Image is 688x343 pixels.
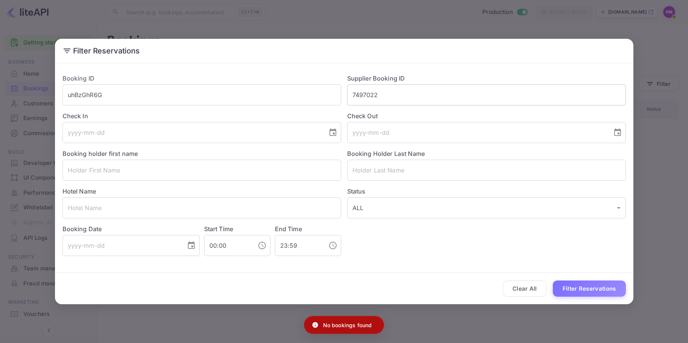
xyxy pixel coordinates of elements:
[63,197,341,218] input: Hotel Name
[63,160,341,181] input: Holder First Name
[63,75,95,82] label: Booking ID
[63,188,96,195] label: Hotel Name
[204,225,233,233] label: Start Time
[347,197,626,218] div: ALL
[275,225,302,233] label: End Time
[347,84,626,105] input: Supplier Booking ID
[347,111,626,120] label: Check Out
[503,280,547,297] button: Clear All
[275,235,322,256] input: hh:mm
[63,111,341,120] label: Check In
[63,122,322,143] input: yyyy-mm-dd
[325,238,340,253] button: Choose time, selected time is 11:59 PM
[63,224,200,233] label: Booking Date
[63,235,181,256] input: yyyy-mm-dd
[347,160,626,181] input: Holder Last Name
[63,84,341,105] input: Booking ID
[553,280,626,297] button: Filter Reservations
[347,150,425,157] label: Booking Holder Last Name
[63,150,138,157] label: Booking holder first name
[55,39,633,63] h2: Filter Reservations
[204,235,252,256] input: hh:mm
[325,125,340,140] button: Choose date
[610,125,625,140] button: Choose date
[347,75,405,82] label: Supplier Booking ID
[255,238,270,253] button: Choose time, selected time is 12:00 AM
[347,122,607,143] input: yyyy-mm-dd
[347,187,626,196] label: Status
[184,238,199,253] button: Choose date
[323,321,372,329] p: No bookings found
